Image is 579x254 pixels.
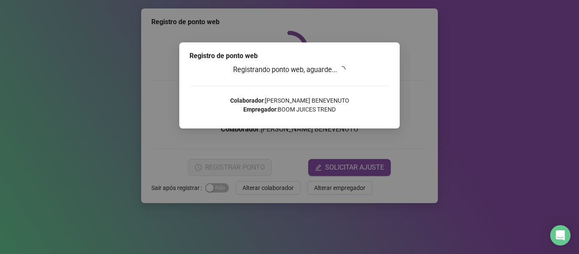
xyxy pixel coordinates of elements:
strong: Empregador [243,106,276,113]
span: loading [338,65,346,73]
strong: Colaborador [230,97,264,104]
p: : [PERSON_NAME] BENEVENUTO : BOOM JUICES TREND [189,96,390,114]
div: Registro de ponto web [189,51,390,61]
h3: Registrando ponto web, aguarde... [189,64,390,75]
div: Open Intercom Messenger [550,225,571,246]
